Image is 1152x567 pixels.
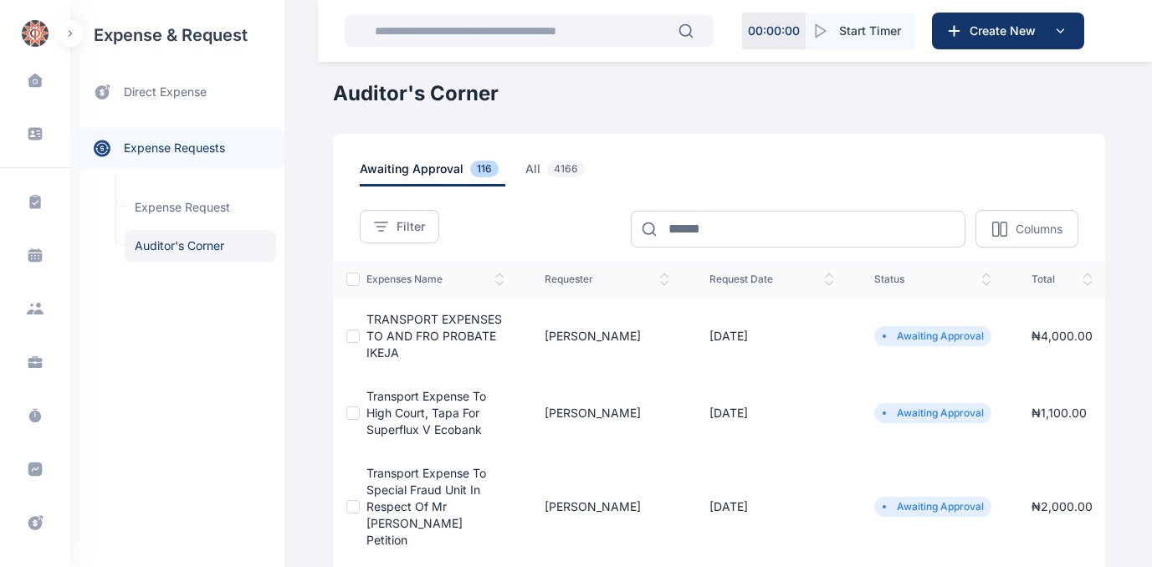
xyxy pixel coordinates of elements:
[547,161,585,177] span: 4166
[525,298,689,375] td: [PERSON_NAME]
[881,329,985,343] li: Awaiting Approval
[360,210,439,243] button: Filter
[1032,273,1093,286] span: total
[1032,406,1087,420] span: ₦ 1,100.00
[125,230,276,262] a: Auditor's Corner
[709,273,834,286] span: request date
[689,375,854,452] td: [DATE]
[360,161,525,186] a: awaiting approval116
[397,218,425,235] span: Filter
[525,161,612,186] a: all4166
[70,115,284,168] div: expense requests
[1032,329,1093,343] span: ₦ 4,000.00
[360,161,505,186] span: awaiting approval
[470,161,499,177] span: 116
[881,500,985,513] li: Awaiting Approval
[366,312,502,360] a: TRANSPORT EXPENSES TO AND FRO PROBATE IKEJA
[525,161,591,186] span: all
[748,23,800,39] p: 00 : 00 : 00
[881,406,985,420] li: Awaiting Approval
[806,13,914,49] button: Start Timer
[333,80,1105,107] h1: Auditor's Corner
[70,128,284,168] a: expense requests
[366,466,486,547] a: Transport expense to Special Fraud Unit in respect of Mr [PERSON_NAME] petition
[689,298,854,375] td: [DATE]
[839,23,901,39] span: Start Timer
[525,375,689,452] td: [PERSON_NAME]
[125,192,276,223] a: Expense Request
[932,13,1084,49] button: Create New
[366,273,504,286] span: expenses Name
[689,452,854,562] td: [DATE]
[525,452,689,562] td: [PERSON_NAME]
[366,389,486,437] a: Transport expense to High Court, Tapa for Superflux v Ecobank
[1016,221,1062,238] p: Columns
[70,70,284,115] a: direct expense
[874,273,991,286] span: status
[124,84,207,101] span: direct expense
[975,210,1078,248] button: Columns
[963,23,1050,39] span: Create New
[1032,499,1093,513] span: ₦ 2,000.00
[545,273,669,286] span: Requester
